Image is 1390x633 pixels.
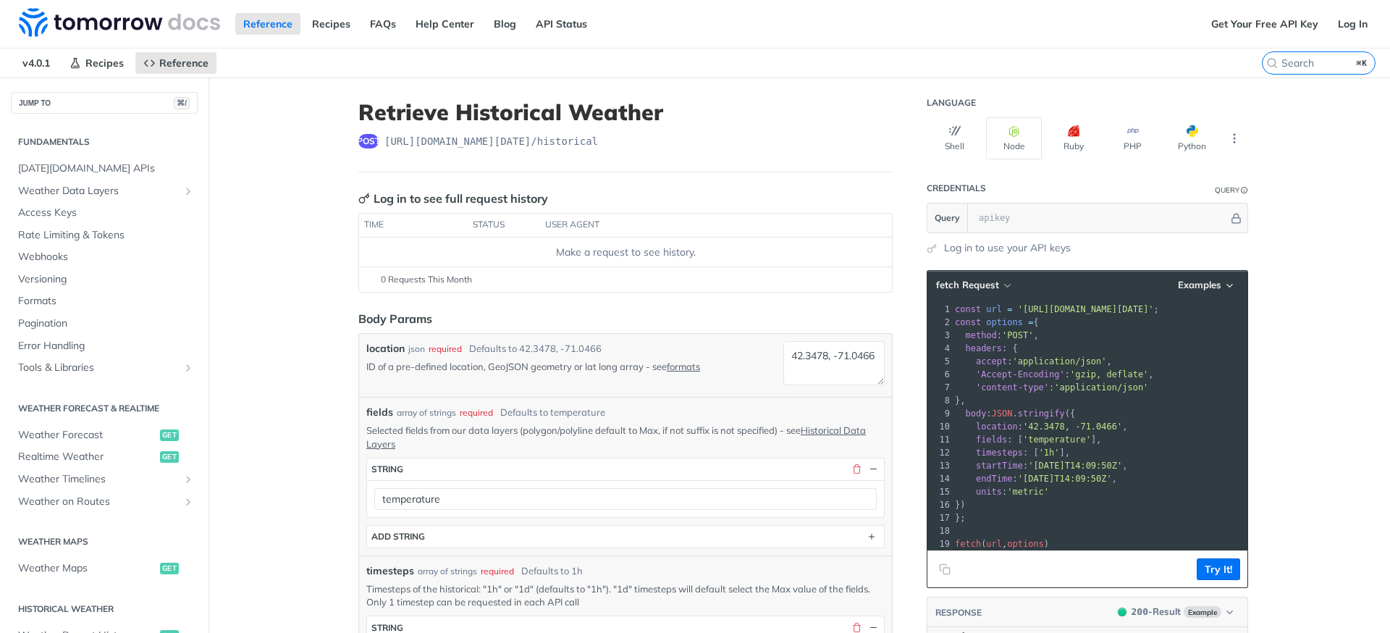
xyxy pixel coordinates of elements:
[11,313,198,335] a: Pagination
[955,304,981,314] span: const
[365,245,886,260] div: Make a request to see history.
[469,342,602,356] div: Defaults to 42.3478, -71.0466
[528,13,595,35] a: API Status
[986,304,1002,314] span: url
[11,535,198,548] h2: Weather Maps
[927,472,952,485] div: 14
[935,605,982,620] button: RESPONSE
[135,52,216,74] a: Reference
[14,52,58,74] span: v4.0.1
[1164,117,1220,159] button: Python
[1105,117,1161,159] button: PHP
[500,406,605,420] div: Defaults to temperature
[965,330,996,340] span: method
[972,204,1229,232] input: apikey
[976,487,1002,497] span: units
[366,582,885,608] p: Timesteps of the historical: "1h" or "1d" (defaults to "1h"). "1d" timesteps will default select ...
[927,524,952,537] div: 18
[371,464,403,474] div: string
[1215,185,1239,196] div: Query
[927,498,952,511] div: 16
[174,97,190,109] span: ⌘/
[976,382,1049,393] span: 'content-type'
[160,563,179,574] span: get
[18,561,156,576] span: Weather Maps
[11,469,198,490] a: Weather TimelinesShow subpages for Weather Timelines
[927,407,952,420] div: 9
[927,394,952,407] div: 8
[1118,608,1126,616] span: 200
[11,269,198,290] a: Versioning
[783,341,885,385] textarea: 42.3478, -71.0466
[1018,304,1154,314] span: '[URL][DOMAIN_NAME][DATE]'
[18,339,194,353] span: Error Handling
[62,52,132,74] a: Recipes
[1353,56,1371,70] kbd: ⌘K
[955,369,1154,380] span: : ,
[1007,539,1044,549] span: options
[18,206,194,220] span: Access Keys
[1045,117,1101,159] button: Ruby
[418,565,477,578] div: array of strings
[1039,448,1060,458] span: '1h'
[955,395,966,406] span: },
[986,117,1042,159] button: Node
[11,491,198,513] a: Weather on RoutesShow subpages for Weather on Routes
[18,294,194,309] span: Formats
[11,424,198,446] a: Weather Forecastget
[1028,461,1122,471] span: '[DATE]T14:09:50Z'
[1111,605,1240,619] button: 200200-ResultExample
[235,13,300,35] a: Reference
[18,316,194,331] span: Pagination
[927,117,982,159] button: Shell
[11,92,198,114] button: JUMP TO⌘/
[160,429,179,441] span: get
[182,496,194,508] button: Show subpages for Weather on Routes
[160,451,179,463] span: get
[927,183,986,194] div: Credentials
[955,317,1039,327] span: {
[366,341,405,356] label: location
[159,56,208,70] span: Reference
[992,408,1013,419] span: JSON
[371,622,403,633] div: string
[18,250,194,264] span: Webhooks
[18,495,179,509] span: Weather on Routes
[358,190,548,207] div: Log in to see full request history
[11,357,198,379] a: Tools & LibrariesShow subpages for Tools & Libraries
[18,450,156,464] span: Realtime Weather
[955,408,1075,419] span: : . ({
[955,343,1018,353] span: : {
[1007,304,1012,314] span: =
[486,13,524,35] a: Blog
[384,134,598,148] span: https://api.tomorrow.io/v4/historical
[927,204,968,232] button: Query
[965,408,986,419] span: body
[367,526,884,548] button: ADD string
[1330,13,1376,35] a: Log In
[521,564,583,579] div: Defaults to 1h
[11,290,198,312] a: Formats
[1132,606,1148,617] span: 200
[304,13,358,35] a: Recipes
[927,420,952,433] div: 10
[1018,474,1112,484] span: '[DATE]T14:09:50Z'
[1184,606,1221,618] span: Example
[986,317,1023,327] span: options
[927,342,952,355] div: 4
[955,330,1039,340] span: : ,
[955,448,1070,458] span: : [ ],
[955,500,966,510] span: })
[18,228,194,243] span: Rate Limiting & Tokens
[1023,435,1091,445] span: 'temperature'
[976,422,1018,432] span: location
[955,461,1128,471] span: : ,
[927,381,952,394] div: 7
[955,317,981,327] span: const
[667,361,700,372] a: formats
[19,8,220,37] img: Tomorrow.io Weather API Docs
[1018,408,1065,419] span: stringify
[358,310,432,327] div: Body Params
[362,13,404,35] a: FAQs
[1013,356,1107,366] span: 'application/json'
